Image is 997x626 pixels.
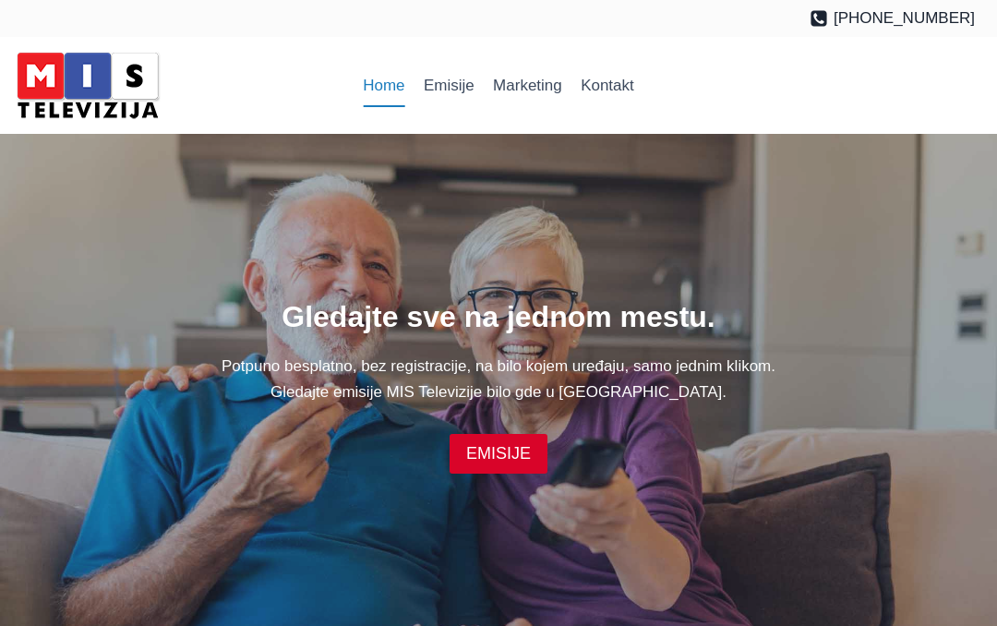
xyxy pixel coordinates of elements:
[22,295,975,339] h1: Gledajte sve na jednom mestu.
[354,64,643,108] nav: Primary
[810,6,975,30] a: [PHONE_NUMBER]
[484,64,571,108] a: Marketing
[450,434,547,474] a: EMISIJE
[571,64,643,108] a: Kontakt
[22,354,975,403] p: Potpuno besplatno, bez registracije, na bilo kojem uređaju, samo jednim klikom. Gledajte emisije ...
[9,46,166,125] img: MIS Television
[354,64,414,108] a: Home
[834,6,975,30] span: [PHONE_NUMBER]
[414,64,484,108] a: Emisije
